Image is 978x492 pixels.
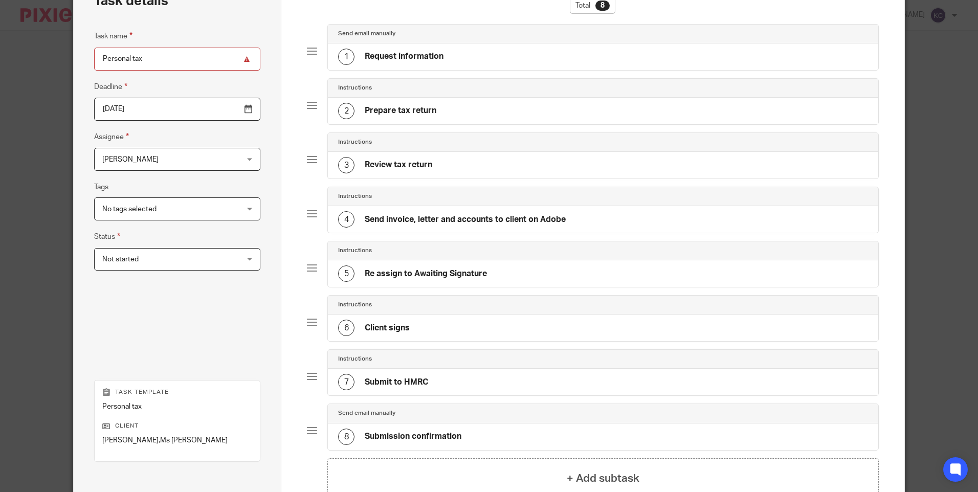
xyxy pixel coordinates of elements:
[338,429,354,445] div: 8
[102,422,252,430] p: Client
[102,206,157,213] span: No tags selected
[338,320,354,336] div: 6
[338,157,354,173] div: 3
[338,265,354,282] div: 5
[338,374,354,390] div: 7
[338,49,354,65] div: 1
[338,138,372,146] h4: Instructions
[595,1,610,11] div: 8
[338,355,372,363] h4: Instructions
[338,247,372,255] h4: Instructions
[338,409,395,417] h4: Send email manually
[102,388,252,396] p: Task template
[365,51,443,62] h4: Request information
[94,231,120,242] label: Status
[94,48,260,71] input: Task name
[338,103,354,119] div: 2
[94,98,260,121] input: Pick a date
[94,131,129,143] label: Assignee
[365,269,487,279] h4: Re assign to Awaiting Signature
[365,105,436,116] h4: Prepare tax return
[365,323,410,333] h4: Client signs
[365,160,432,170] h4: Review tax return
[102,156,159,163] span: [PERSON_NAME]
[338,211,354,228] div: 4
[338,192,372,200] h4: Instructions
[338,30,395,38] h4: Send email manually
[94,81,127,93] label: Deadline
[365,431,461,442] h4: Submission confirmation
[102,435,252,445] p: [PERSON_NAME],Ms [PERSON_NAME]
[94,182,108,192] label: Tags
[102,256,139,263] span: Not started
[94,30,132,42] label: Task name
[338,84,372,92] h4: Instructions
[102,401,252,412] p: Personal tax
[365,377,428,388] h4: Submit to HMRC
[567,471,639,486] h4: + Add subtask
[338,301,372,309] h4: Instructions
[365,214,566,225] h4: Send invoice, letter and accounts to client on Adobe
